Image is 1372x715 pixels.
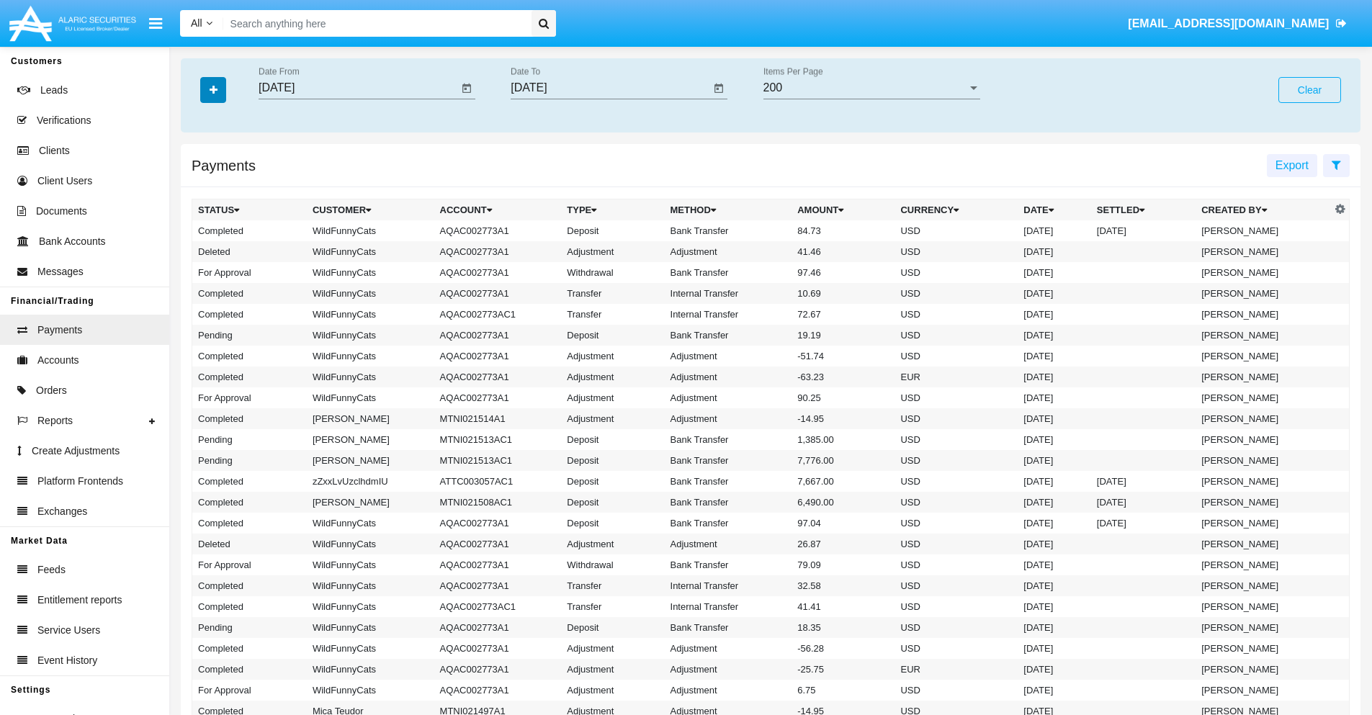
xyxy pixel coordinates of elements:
td: For Approval [192,387,307,408]
td: [PERSON_NAME] [1196,534,1331,554]
th: Amount [792,199,895,221]
td: [PERSON_NAME] [307,429,434,450]
td: [DATE] [1018,367,1091,387]
td: [DATE] [1018,262,1091,283]
td: AQAC002773A1 [434,346,562,367]
span: Export [1275,159,1309,171]
td: WildFunnyCats [307,367,434,387]
td: Transfer [561,575,664,596]
td: AQAC002773A1 [434,638,562,659]
td: 19.19 [792,325,895,346]
td: Deposit [561,450,664,471]
td: For Approval [192,262,307,283]
td: Deposit [561,471,664,492]
td: AQAC002773A1 [434,283,562,304]
td: AQAC002773A1 [434,617,562,638]
td: [PERSON_NAME] [1196,450,1331,471]
td: [DATE] [1018,220,1091,241]
td: Withdrawal [561,262,664,283]
td: [PERSON_NAME] [307,450,434,471]
span: Create Adjustments [32,444,120,459]
span: Orders [36,383,67,398]
td: [PERSON_NAME] [1196,659,1331,680]
button: Export [1267,154,1317,177]
td: Pending [192,429,307,450]
td: WildFunnyCats [307,325,434,346]
td: Bank Transfer [665,492,792,513]
td: 84.73 [792,220,895,241]
td: 6.75 [792,680,895,701]
td: [DATE] [1018,534,1091,554]
td: Completed [192,304,307,325]
td: Bank Transfer [665,325,792,346]
td: WildFunnyCats [307,596,434,617]
td: 72.67 [792,304,895,325]
td: [PERSON_NAME] [1196,492,1331,513]
td: [DATE] [1018,408,1091,429]
td: [DATE] [1018,241,1091,262]
span: Event History [37,653,97,668]
td: Deposit [561,617,664,638]
td: Adjustment [665,367,792,387]
button: Open calendar [458,80,475,97]
td: For Approval [192,554,307,575]
td: [DATE] [1018,554,1091,575]
span: Clients [39,143,70,158]
td: WildFunnyCats [307,680,434,701]
img: Logo image [7,2,138,45]
td: Transfer [561,596,664,617]
td: -14.95 [792,408,895,429]
td: [PERSON_NAME] [1196,638,1331,659]
td: Deposit [561,492,664,513]
td: Completed [192,659,307,680]
td: 18.35 [792,617,895,638]
td: [PERSON_NAME] [1196,304,1331,325]
td: WildFunnyCats [307,346,434,367]
td: Bank Transfer [665,220,792,241]
td: WildFunnyCats [307,534,434,554]
td: Adjustment [561,241,664,262]
td: USD [895,554,1018,575]
td: Completed [192,346,307,367]
td: 10.69 [792,283,895,304]
td: AQAC002773A1 [434,220,562,241]
td: AQAC002773A1 [434,575,562,596]
td: [DATE] [1018,596,1091,617]
td: USD [895,617,1018,638]
td: Pending [192,325,307,346]
td: MTNI021508AC1 [434,492,562,513]
td: MTNI021514A1 [434,408,562,429]
td: AQAC002773A1 [434,262,562,283]
td: Adjustment [561,408,664,429]
td: WildFunnyCats [307,220,434,241]
th: Status [192,199,307,221]
td: [PERSON_NAME] [1196,617,1331,638]
th: Created By [1196,199,1331,221]
td: [DATE] [1018,304,1091,325]
td: WildFunnyCats [307,262,434,283]
span: Client Users [37,174,92,189]
td: USD [895,408,1018,429]
td: [DATE] [1091,220,1196,241]
td: USD [895,283,1018,304]
td: Completed [192,408,307,429]
td: Deposit [561,429,664,450]
td: WildFunnyCats [307,241,434,262]
td: EUR [895,367,1018,387]
td: [PERSON_NAME] [1196,408,1331,429]
td: Bank Transfer [665,617,792,638]
td: [PERSON_NAME] [1196,367,1331,387]
td: Completed [192,367,307,387]
td: WildFunnyCats [307,617,434,638]
td: USD [895,220,1018,241]
td: USD [895,262,1018,283]
span: Reports [37,413,73,428]
td: [PERSON_NAME] [1196,471,1331,492]
td: Internal Transfer [665,304,792,325]
td: [DATE] [1018,471,1091,492]
td: -56.28 [792,638,895,659]
td: [PERSON_NAME] [1196,596,1331,617]
td: USD [895,429,1018,450]
td: WildFunnyCats [307,575,434,596]
td: Deposit [561,513,664,534]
